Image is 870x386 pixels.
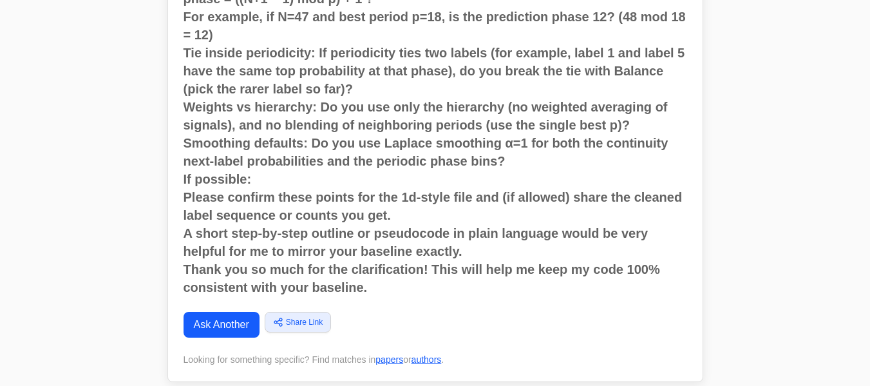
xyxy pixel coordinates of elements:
span: Share Link [286,316,323,328]
a: papers [375,354,403,365]
p: Weights vs hierarchy: Do you use only the hierarchy (no weighted averaging of signals), and no bl... [184,98,687,134]
p: A short step-by-step outline or pseudocode in plain language would be very helpful for me to mirr... [184,224,687,260]
p: Thank you so much for the clarification! This will help me keep my code 100% consistent with your... [184,260,687,296]
a: authors [411,354,442,365]
p: Tie inside periodicity: If periodicity ties two labels (for example, label 1 and label 5 have the... [184,44,687,98]
p: Smoothing defaults: Do you use Laplace smoothing α=1 for both the continuity next-label probabili... [184,134,687,170]
div: Looking for something specific? Find matches in or . [184,353,687,366]
a: Ask Another [184,312,260,338]
p: If possible: [184,170,687,188]
p: Please confirm these points for the 1d-style file and (if allowed) share the cleaned label sequen... [184,188,687,224]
